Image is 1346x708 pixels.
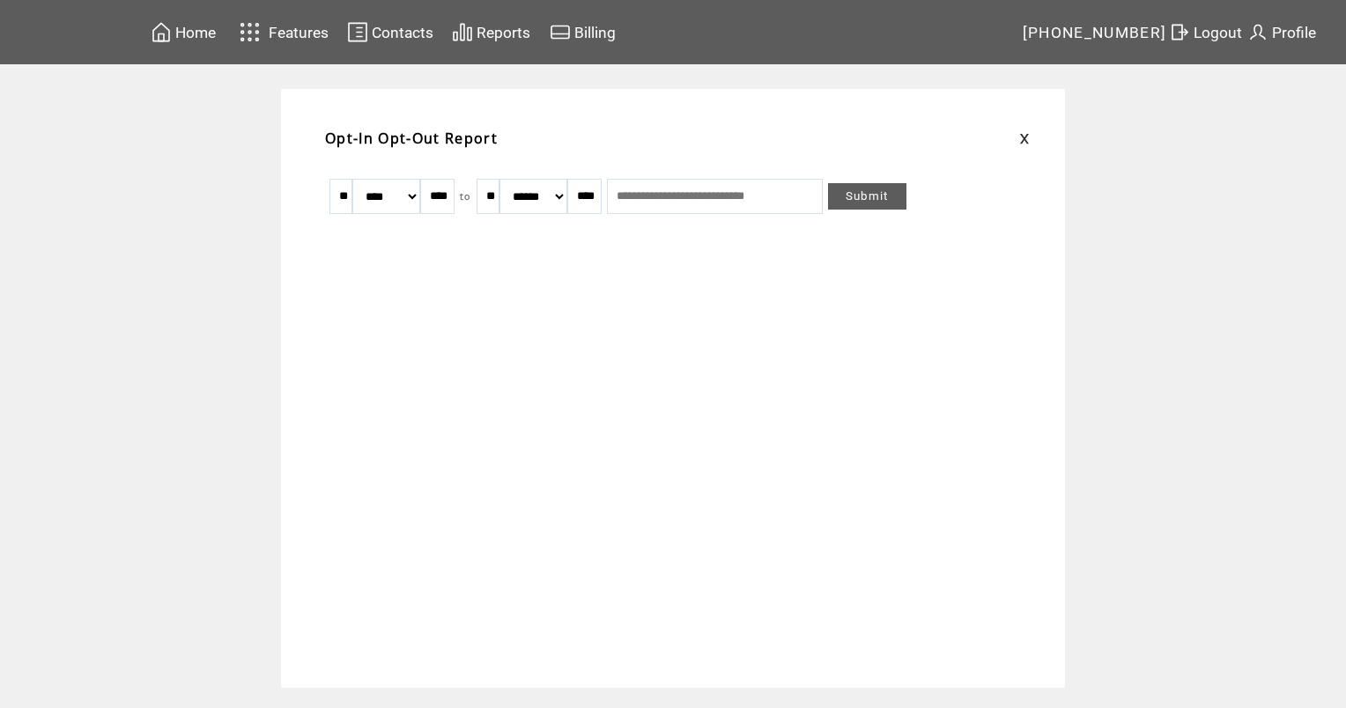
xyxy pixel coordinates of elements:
[372,24,433,41] span: Contacts
[828,183,906,210] a: Submit
[574,24,616,41] span: Billing
[234,18,265,47] img: features.svg
[1166,18,1245,46] a: Logout
[1272,24,1316,41] span: Profile
[1247,21,1268,43] img: profile.svg
[1169,21,1190,43] img: exit.svg
[1245,18,1319,46] a: Profile
[460,190,471,203] span: to
[1023,24,1167,41] span: [PHONE_NUMBER]
[148,18,218,46] a: Home
[175,24,216,41] span: Home
[452,21,473,43] img: chart.svg
[477,24,530,41] span: Reports
[232,15,331,49] a: Features
[449,18,533,46] a: Reports
[151,21,172,43] img: home.svg
[347,21,368,43] img: contacts.svg
[344,18,436,46] a: Contacts
[269,24,329,41] span: Features
[1194,24,1242,41] span: Logout
[325,129,498,148] span: Opt-In Opt-Out Report
[547,18,618,46] a: Billing
[550,21,571,43] img: creidtcard.svg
